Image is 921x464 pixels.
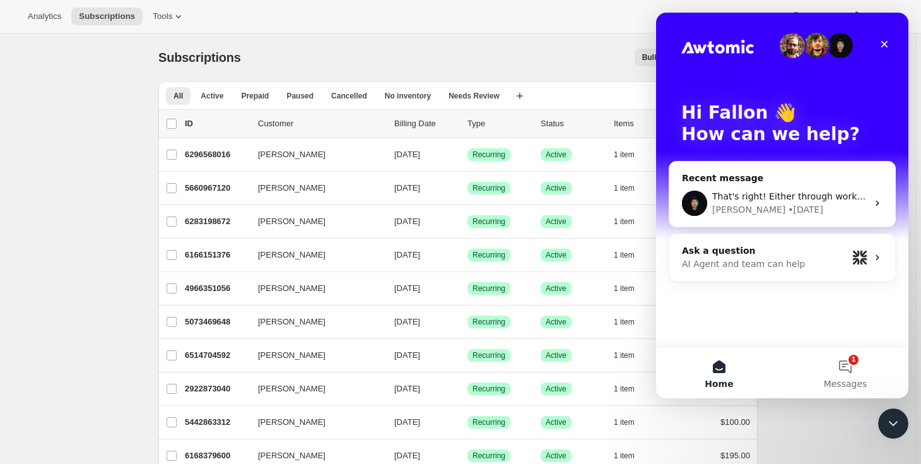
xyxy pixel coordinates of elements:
[394,417,420,427] span: [DATE]
[185,249,248,261] p: 6166151376
[878,408,908,439] iframe: Intercom live chat
[394,117,457,130] p: Billing Date
[258,249,326,261] span: [PERSON_NAME]
[863,11,893,21] span: Settings
[258,449,326,462] span: [PERSON_NAME]
[720,417,750,427] span: $100.00
[472,183,505,193] span: Recurring
[185,215,248,228] p: 6283198672
[258,117,384,130] p: Customer
[614,380,648,398] button: 1 item
[510,87,530,105] button: Create new view
[614,350,635,360] span: 1 item
[168,367,211,376] span: Messages
[196,237,211,253] img: Profile image for Fin
[185,179,750,197] div: 5660967120[PERSON_NAME][DATE]SuccessRecurringSuccessActive1 item$30.00
[250,412,377,432] button: [PERSON_NAME]
[541,117,604,130] p: Status
[173,91,183,101] span: All
[250,245,377,265] button: [PERSON_NAME]
[250,345,377,366] button: [PERSON_NAME]
[614,384,635,394] span: 1 item
[185,413,750,431] div: 5442863312[PERSON_NAME][DATE]SuccessRecurringSuccessActive1 item$100.00
[394,217,420,226] span: [DATE]
[394,317,420,326] span: [DATE]
[250,145,377,165] button: [PERSON_NAME]
[614,146,648,164] button: 1 item
[331,91,367,101] span: Cancelled
[546,350,566,360] span: Active
[614,317,635,327] span: 1 item
[49,367,77,376] span: Home
[614,280,648,297] button: 1 item
[185,213,750,230] div: 6283198672[PERSON_NAME][DATE]SuccessRecurringSuccessActive1 item$70.00
[614,150,635,160] span: 1 item
[20,8,69,25] button: Analytics
[258,349,326,362] span: [PERSON_NAME]
[782,8,840,25] button: Help
[26,245,191,258] div: AI Agent and team can help
[614,213,648,230] button: 1 item
[546,150,566,160] span: Active
[394,451,420,460] span: [DATE]
[26,232,191,245] div: Ask a question
[614,283,635,294] span: 1 item
[185,313,750,331] div: 5073469648[PERSON_NAME][DATE]SuccessRecurringSuccessActive1 item$60.00
[546,417,566,427] span: Active
[720,451,750,460] span: $195.00
[185,246,750,264] div: 6166151376[PERSON_NAME][DATE]SuccessRecurringSuccessActive1 item$75.00
[241,91,269,101] span: Prepaid
[185,383,248,395] p: 2922873040
[286,91,314,101] span: Paused
[258,383,326,395] span: [PERSON_NAME]
[472,250,505,260] span: Recurring
[258,282,326,295] span: [PERSON_NAME]
[614,183,635,193] span: 1 item
[467,117,531,130] div: Type
[472,384,505,394] span: Recurring
[472,150,505,160] span: Recurring
[614,217,635,227] span: 1 item
[802,11,819,21] span: Help
[546,250,566,260] span: Active
[258,148,326,161] span: [PERSON_NAME]
[250,211,377,232] button: [PERSON_NAME]
[472,283,505,294] span: Recurring
[217,20,240,43] div: Close
[449,91,500,101] span: Needs Review
[614,451,635,461] span: 1 item
[185,146,750,164] div: 6296568016[PERSON_NAME][DATE]SuccessRecurringSuccessActive1 item$135.00
[71,8,143,25] button: Subscriptions
[614,117,677,130] div: Items
[153,11,172,21] span: Tools
[250,278,377,299] button: [PERSON_NAME]
[546,317,566,327] span: Active
[185,347,750,364] div: 6514704592[PERSON_NAME][DATE]SuccessRecurringSuccessActive1 item$30.00
[472,317,505,327] span: Recurring
[185,182,248,194] p: 5660967120
[250,312,377,332] button: [PERSON_NAME]
[614,347,648,364] button: 1 item
[843,8,901,25] button: Settings
[546,283,566,294] span: Active
[614,179,648,197] button: 1 item
[250,379,377,399] button: [PERSON_NAME]
[258,182,326,194] span: [PERSON_NAME]
[546,451,566,461] span: Active
[394,384,420,393] span: [DATE]
[394,350,420,360] span: [DATE]
[185,117,750,130] div: IDCustomerBilling DateTypeStatusItemsTotal
[145,8,192,25] button: Tools
[13,221,240,269] div: Ask a questionAI Agent and team can helpProfile image for Fin
[185,349,248,362] p: 6514704592
[385,91,431,101] span: No inventory
[185,380,750,398] div: 2922873040[PERSON_NAME][DATE]SuccessRecurringSuccessActive1 item$30.00
[614,313,648,331] button: 1 item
